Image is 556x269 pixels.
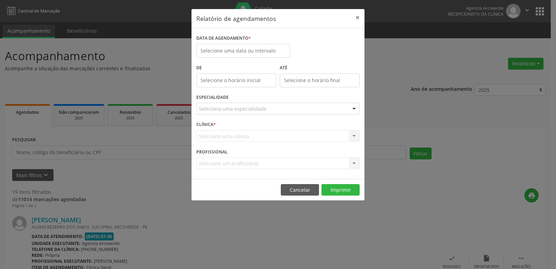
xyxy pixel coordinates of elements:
input: Selecione uma data ou intervalo [196,44,290,58]
label: CLÍNICA [196,119,216,130]
label: De [196,63,276,73]
label: PROFISSIONAL [196,147,228,157]
input: Selecione o horário final [280,73,360,87]
span: Seleciona uma especialidade [199,105,267,112]
label: ESPECIALIDADE [196,92,229,103]
h5: Relatório de agendamentos [196,14,276,23]
label: ATÉ [280,63,360,73]
input: Selecione o horário inicial [196,73,276,87]
button: Imprimir [321,184,360,196]
button: Close [351,9,365,26]
button: Cancelar [281,184,319,196]
label: DATA DE AGENDAMENTO [196,33,251,44]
